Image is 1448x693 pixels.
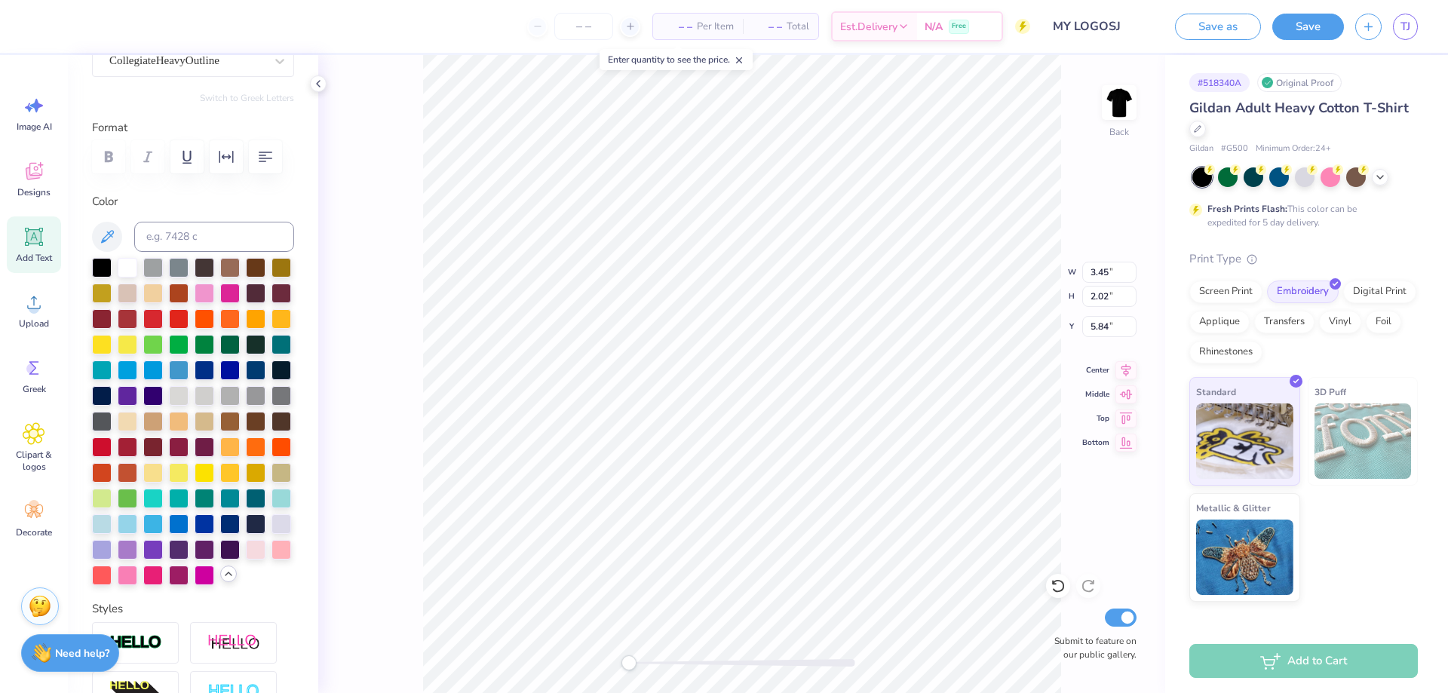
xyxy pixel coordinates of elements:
span: Est. Delivery [840,19,897,35]
button: Save as [1175,14,1261,40]
img: Stroke [109,634,162,652]
span: Minimum Order: 24 + [1256,143,1331,155]
span: # G500 [1221,143,1248,155]
span: Greek [23,383,46,395]
span: TJ [1400,18,1410,35]
label: Submit to feature on our public gallery. [1046,634,1137,661]
span: Clipart & logos [9,449,59,473]
a: TJ [1393,14,1418,40]
span: Top [1082,412,1109,425]
span: Metallic & Glitter [1196,500,1271,516]
label: Styles [92,600,123,618]
span: Designs [17,186,51,198]
img: Back [1104,87,1134,118]
div: Transfers [1254,311,1315,333]
div: Print Type [1189,250,1418,268]
div: # 518340A [1189,73,1250,92]
span: – – [752,19,782,35]
img: Metallic & Glitter [1196,520,1293,595]
label: Format [92,119,294,136]
span: Add Text [16,252,52,264]
div: Back [1109,125,1129,139]
div: Original Proof [1257,73,1342,92]
div: Vinyl [1319,311,1361,333]
span: N/A [925,19,943,35]
span: Gildan Adult Heavy Cotton T-Shirt [1189,99,1409,117]
span: Upload [19,317,49,330]
span: Gildan [1189,143,1213,155]
span: Per Item [697,19,734,35]
div: Rhinestones [1189,341,1262,363]
input: Untitled Design [1042,11,1152,41]
span: Bottom [1082,437,1109,449]
span: – – [662,19,692,35]
div: Accessibility label [621,655,637,670]
span: Total [787,19,809,35]
input: – – [554,13,613,40]
img: 3D Puff [1315,403,1412,479]
div: This color can be expedited for 5 day delivery. [1207,202,1393,229]
button: Save [1272,14,1344,40]
button: Switch to Greek Letters [200,92,294,104]
img: Shadow [207,633,260,652]
div: Embroidery [1267,281,1339,303]
input: e.g. 7428 c [134,222,294,252]
span: Decorate [16,526,52,538]
span: Free [952,21,966,32]
span: Middle [1082,388,1109,400]
img: Standard [1196,403,1293,479]
span: Image AI [17,121,52,133]
span: 3D Puff [1315,384,1346,400]
div: Enter quantity to see the price. [600,49,753,70]
label: Color [92,193,294,210]
strong: Need help? [55,646,109,661]
div: Foil [1366,311,1401,333]
strong: Fresh Prints Flash: [1207,203,1287,215]
span: Center [1082,364,1109,376]
div: Screen Print [1189,281,1262,303]
span: Standard [1196,384,1236,400]
div: Digital Print [1343,281,1416,303]
div: Applique [1189,311,1250,333]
